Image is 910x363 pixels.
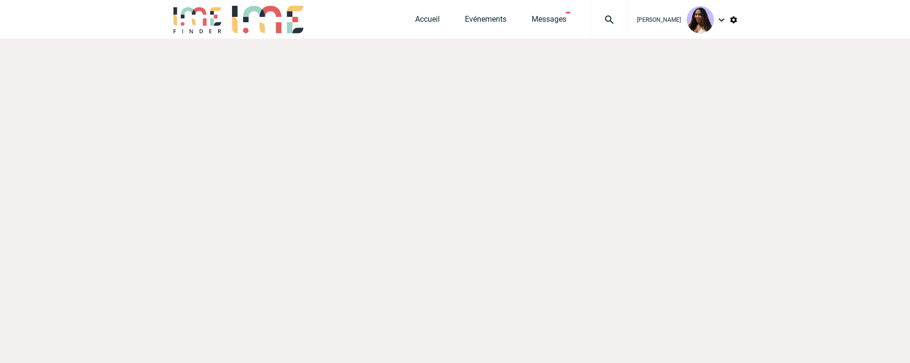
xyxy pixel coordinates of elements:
[173,6,223,33] img: IME-Finder
[465,15,506,28] a: Evénements
[415,15,440,28] a: Accueil
[532,15,566,28] a: Messages
[637,16,681,23] span: [PERSON_NAME]
[687,6,714,33] img: 131234-0.jpg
